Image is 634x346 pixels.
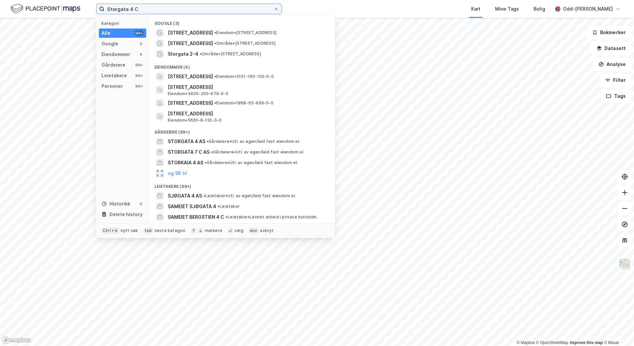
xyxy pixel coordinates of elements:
[138,52,144,57] div: 4
[101,40,118,48] div: Google
[534,5,545,13] div: Bolig
[149,179,335,191] div: Leietakere (99+)
[149,124,335,136] div: Gårdeiere (99+)
[214,41,276,46] span: Område • [STREET_ADDRESS]
[101,21,146,26] div: Kategori
[214,100,216,105] span: •
[168,91,228,96] span: Eiendom • 3405-200-679-0-0
[101,200,130,208] div: Historikk
[601,89,631,103] button: Tags
[517,340,535,345] a: Mapbox
[155,228,186,233] div: neste kategori
[101,72,127,80] div: Leietakere
[138,41,144,46] div: 3
[134,73,144,78] div: 99+
[101,61,125,69] div: Gårdeiere
[225,214,318,220] span: Leietaker • Lønnet arbeid i private husholdn.
[471,5,480,13] div: Kart
[134,84,144,89] div: 99+
[121,228,138,233] div: nytt søk
[168,213,224,221] span: SAMEIET BERGSTIEN 4 C
[211,149,213,154] span: •
[134,62,144,68] div: 99+
[218,204,240,209] span: Leietaker
[205,228,222,233] div: markere
[211,149,304,155] span: Gårdeiere • Utl. av egen/leid fast eiendom el.
[168,99,213,107] span: [STREET_ADDRESS]
[101,227,119,234] div: Ctrl + k
[168,39,213,47] span: [STREET_ADDRESS]
[536,340,568,345] a: OpenStreetMap
[101,82,123,90] div: Personer
[214,100,274,106] span: Eiendom • 1868-65-969-0-0
[168,148,210,156] span: STORGATA 7 C AS
[214,30,216,35] span: •
[225,214,227,219] span: •
[168,110,327,118] span: [STREET_ADDRESS]
[205,160,298,165] span: Gårdeiere • Utl. av egen/leid fast eiendom el.
[104,4,274,14] input: Søk på adresse, matrikkel, gårdeiere, leietakere eller personer
[168,83,327,91] span: [STREET_ADDRESS]
[168,159,203,167] span: STORKAIA 4 AS
[149,59,335,71] div: Eiendommer (4)
[214,30,277,35] span: Eiendom • [STREET_ADDRESS]
[618,258,631,270] img: Z
[207,139,300,144] span: Gårdeiere • Utl. av egen/leid fast eiendom el.
[168,192,202,200] span: SJØGATA 4 AS
[591,42,631,55] button: Datasett
[601,314,634,346] div: Kontrollprogram for chat
[214,74,216,79] span: •
[101,50,130,58] div: Eiendommer
[214,74,274,79] span: Eiendom • 3101-160-102-0-0
[587,26,631,39] button: Bokmerker
[218,204,220,209] span: •
[168,118,222,123] span: Eiendom • 5620-8-132-0-0
[168,50,198,58] span: Storgata 2-4
[234,228,243,233] div: velg
[149,16,335,28] div: Google (3)
[168,73,213,81] span: [STREET_ADDRESS]
[205,160,207,165] span: •
[143,227,153,234] div: tab
[101,29,110,37] div: Alle
[138,201,144,206] div: 0
[2,336,31,344] a: Mapbox homepage
[593,58,631,71] button: Analyse
[207,139,209,144] span: •
[203,193,296,199] span: Leietaker • Utl. av egen/leid fast eiendom el.
[570,340,603,345] a: Improve this map
[214,41,216,46] span: •
[601,314,634,346] iframe: Chat Widget
[200,51,261,57] span: Område • [STREET_ADDRESS]
[11,3,80,15] img: logo.f888ab2527a4732fd821a326f86c7f29.svg
[200,51,202,56] span: •
[203,193,205,198] span: •
[495,5,519,13] div: Mine Tags
[168,138,205,145] span: STORGATA 4 AS
[600,74,631,87] button: Filter
[168,169,187,177] button: og 96 til
[260,228,274,233] div: avbryt
[168,29,213,37] span: [STREET_ADDRESS]
[563,5,613,13] div: Odd-[PERSON_NAME]
[134,30,144,36] div: 99+
[168,202,216,210] span: SAMEIET SJØGATA 4
[109,210,143,218] div: Delete history
[249,227,259,234] div: esc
